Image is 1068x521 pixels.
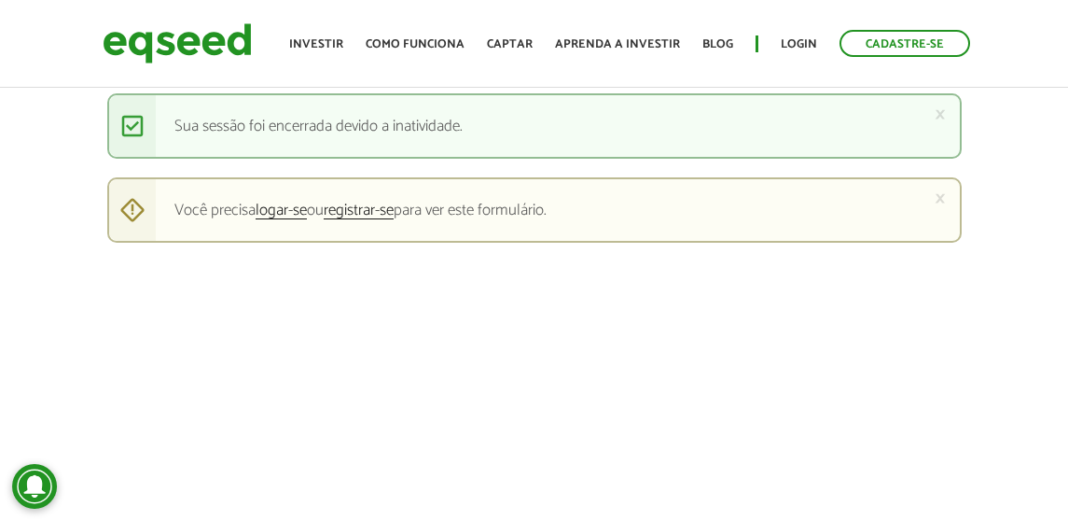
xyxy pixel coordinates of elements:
[935,189,946,208] a: ×
[702,38,733,50] a: Blog
[324,203,394,219] a: registrar-se
[107,93,962,159] div: Sua sessão foi encerrada devido a inatividade.
[256,203,307,219] a: logar-se
[289,38,343,50] a: Investir
[935,105,946,124] a: ×
[839,30,970,57] a: Cadastre-se
[103,19,252,68] img: EqSeed
[366,38,465,50] a: Como funciona
[555,38,680,50] a: Aprenda a investir
[781,38,817,50] a: Login
[107,177,962,243] div: Você precisa ou para ver este formulário.
[487,38,533,50] a: Captar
